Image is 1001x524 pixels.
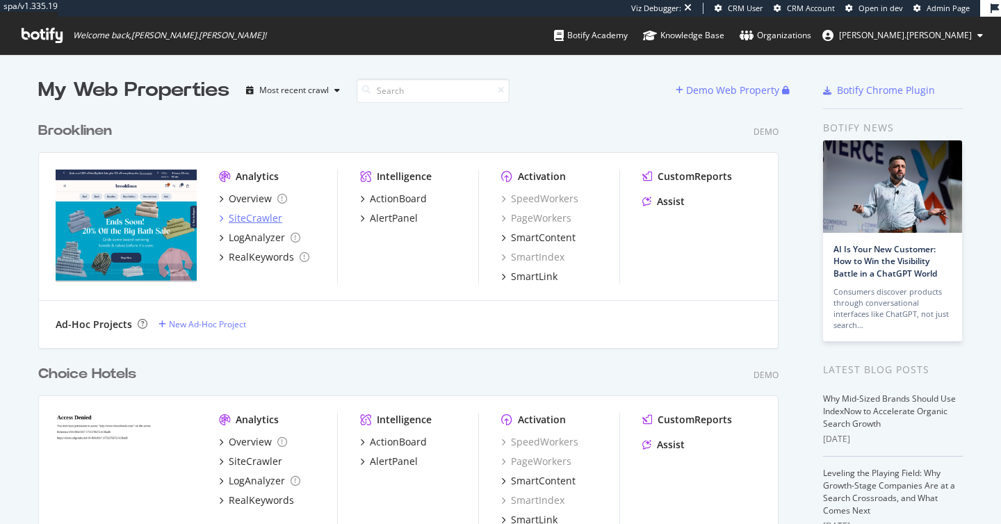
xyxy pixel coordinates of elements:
a: ActionBoard [360,435,427,449]
div: Analytics [236,413,279,427]
div: Overview [229,435,272,449]
a: RealKeywords [219,493,294,507]
a: CRM User [715,3,763,14]
span: Admin Page [927,3,970,13]
div: Intelligence [377,170,432,183]
a: Choice Hotels [38,364,142,384]
a: CustomReports [642,170,732,183]
a: RealKeywords [219,250,309,264]
div: Intelligence [377,413,432,427]
a: Leveling the Playing Field: Why Growth-Stage Companies Are at a Search Crossroads, and What Comes... [823,467,955,516]
a: CustomReports [642,413,732,427]
button: Demo Web Property [676,79,782,101]
div: LogAnalyzer [229,231,285,245]
a: LogAnalyzer [219,474,300,488]
div: RealKeywords [229,493,294,507]
a: SmartContent [501,231,576,245]
div: Organizations [740,28,811,42]
a: SmartIndex [501,493,564,507]
div: Latest Blog Posts [823,362,963,377]
a: Overview [219,192,287,206]
span: Welcome back, [PERSON_NAME].[PERSON_NAME] ! [73,30,266,41]
div: Assist [657,195,685,208]
a: Overview [219,435,287,449]
a: Open in dev [845,3,903,14]
span: tyler.cohen [839,29,972,41]
div: SmartLink [511,270,558,284]
a: SmartLink [501,270,558,284]
div: Assist [657,438,685,452]
a: Knowledge Base [643,17,724,54]
a: AlertPanel [360,211,418,225]
a: LogAnalyzer [219,231,300,245]
div: Demo [754,369,779,381]
div: AlertPanel [370,211,418,225]
div: Ad-Hoc Projects [56,318,132,331]
a: Botify Academy [554,17,628,54]
div: CustomReports [658,170,732,183]
div: Choice Hotels [38,364,136,384]
a: New Ad-Hoc Project [158,318,246,330]
a: SiteCrawler [219,211,282,225]
div: New Ad-Hoc Project [169,318,246,330]
span: Open in dev [858,3,903,13]
a: Assist [642,438,685,452]
a: Botify Chrome Plugin [823,83,935,97]
div: SmartContent [511,231,576,245]
div: Demo Web Property [686,83,779,97]
div: Knowledge Base [643,28,724,42]
div: SiteCrawler [229,211,282,225]
div: My Web Properties [38,76,229,104]
div: Brooklinen [38,121,112,141]
a: Why Mid-Sized Brands Should Use IndexNow to Accelerate Organic Search Growth [823,393,956,429]
span: CRM User [728,3,763,13]
div: RealKeywords [229,250,294,264]
span: CRM Account [787,3,835,13]
div: LogAnalyzer [229,474,285,488]
a: PageWorkers [501,211,571,225]
a: SpeedWorkers [501,192,578,206]
img: AI Is Your New Customer: How to Win the Visibility Battle in a ChatGPT World [823,140,962,233]
a: AlertPanel [360,455,418,468]
div: Demo [754,126,779,138]
div: Activation [518,170,566,183]
a: PageWorkers [501,455,571,468]
div: AlertPanel [370,455,418,468]
div: Consumers discover products through conversational interfaces like ChatGPT, not just search… [833,286,952,331]
a: CRM Account [774,3,835,14]
a: Assist [642,195,685,208]
a: SmartIndex [501,250,564,264]
div: CustomReports [658,413,732,427]
div: ActionBoard [370,192,427,206]
a: SpeedWorkers [501,435,578,449]
div: Overview [229,192,272,206]
div: ActionBoard [370,435,427,449]
button: Most recent crawl [241,79,345,101]
img: Brooklinen [56,170,197,282]
a: SmartContent [501,474,576,488]
div: Botify Chrome Plugin [837,83,935,97]
a: ActionBoard [360,192,427,206]
a: AI Is Your New Customer: How to Win the Visibility Battle in a ChatGPT World [833,243,937,279]
input: Search [357,79,510,103]
div: Most recent crawl [259,86,329,95]
div: SmartContent [511,474,576,488]
a: Organizations [740,17,811,54]
div: [DATE] [823,433,963,445]
a: Demo Web Property [676,84,782,96]
div: Botify Academy [554,28,628,42]
a: Brooklinen [38,121,117,141]
div: Activation [518,413,566,427]
a: Admin Page [913,3,970,14]
div: Viz Debugger: [631,3,681,14]
div: Botify news [823,120,963,136]
div: SiteCrawler [229,455,282,468]
a: SiteCrawler [219,455,282,468]
button: [PERSON_NAME].[PERSON_NAME] [811,24,994,47]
